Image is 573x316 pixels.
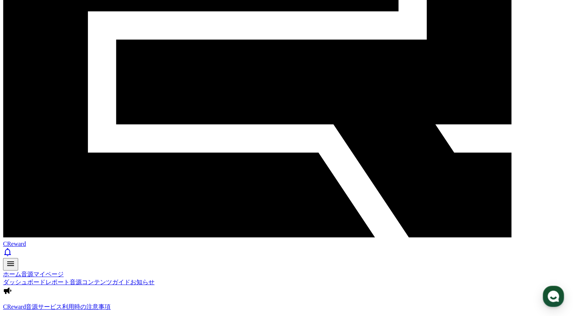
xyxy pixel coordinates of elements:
[45,279,70,285] a: レポート
[130,279,155,285] a: お知らせ
[70,279,82,285] a: 音源
[50,240,98,259] a: チャット
[2,240,50,259] a: ホーム
[3,234,570,247] a: CReward
[19,252,33,258] span: ホーム
[3,271,21,277] a: ホーム
[21,271,33,277] a: 音源
[117,252,126,258] span: 設定
[3,241,26,247] span: CReward
[65,252,83,258] span: チャット
[3,279,45,285] a: ダッシュボード
[112,279,130,285] a: ガイド
[33,271,64,277] a: マイページ
[98,240,145,259] a: 設定
[82,279,112,285] a: コンテンツ
[3,303,570,311] a: CReward音源サービス利用時の注意事項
